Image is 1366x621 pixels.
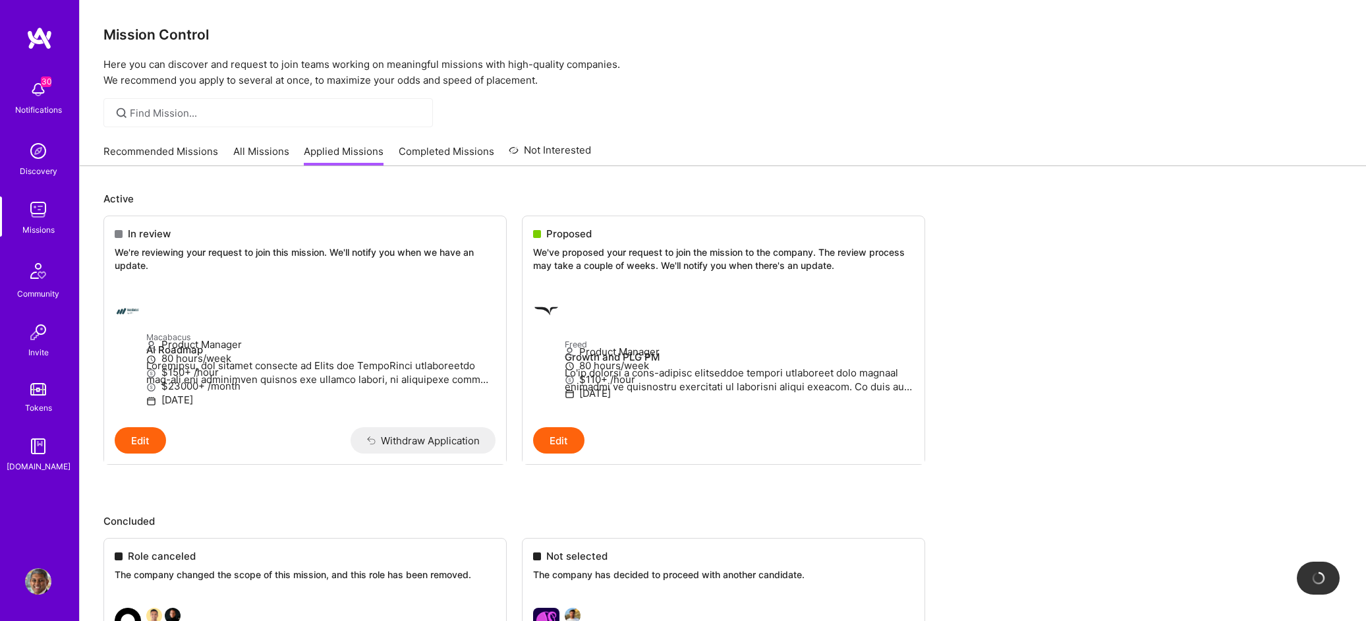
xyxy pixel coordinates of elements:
[565,375,575,385] i: icon MoneyGray
[103,144,218,166] a: Recommended Missions
[146,369,156,378] i: icon MoneyGray
[146,338,496,351] p: Product Manager
[146,341,156,351] i: icon Applicant
[115,246,496,272] p: We're reviewing your request to join this mission. We'll notify you when we have an update.
[565,389,575,399] i: icon Calendar
[1310,570,1326,586] img: loading
[533,298,559,324] img: Freed company logo
[533,246,914,272] p: We've proposed your request to join the mission to the company. The review process may take a cou...
[41,76,51,87] span: 30
[26,26,53,50] img: logo
[103,57,1342,88] p: Here you can discover and request to join teams working on meaningful missions with high-quality ...
[565,345,914,359] p: Product Manager
[115,427,166,454] button: Edit
[565,359,914,372] p: 80 hours/week
[25,76,51,103] img: bell
[28,345,49,359] div: Invite
[523,287,925,427] a: Freed company logoFreedGrowth and PLG PMLo'ip dolorsi a cons-adipisc elitseddoe tempori utlaboree...
[25,568,51,595] img: User Avatar
[146,355,156,365] i: icon Clock
[20,164,57,178] div: Discovery
[17,287,59,301] div: Community
[128,227,171,241] span: In review
[565,347,575,357] i: icon Applicant
[565,372,914,386] p: $110+ /hour
[30,383,46,396] img: tokens
[25,433,51,459] img: guide book
[103,514,1342,528] p: Concluded
[130,106,423,120] input: Find Mission...
[25,319,51,345] img: Invite
[146,382,156,392] i: icon MoneyGray
[22,255,54,287] img: Community
[22,223,55,237] div: Missions
[351,427,496,454] button: Withdraw Application
[103,26,1342,43] h3: Mission Control
[146,393,496,407] p: [DATE]
[25,196,51,223] img: teamwork
[25,401,52,415] div: Tokens
[399,144,494,166] a: Completed Missions
[509,142,591,166] a: Not Interested
[146,351,496,365] p: 80 hours/week
[104,287,506,427] a: Macabacus company logoMacabacusAI RoadmapLoremipsu, dol sitamet consecte ad Elits doe TempoRinci ...
[7,459,71,473] div: [DOMAIN_NAME]
[546,227,592,241] span: Proposed
[146,379,496,393] p: $23000+ /month
[114,105,129,121] i: icon SearchGrey
[25,138,51,164] img: discovery
[103,192,1342,206] p: Active
[233,144,289,166] a: All Missions
[533,427,584,454] button: Edit
[15,103,62,117] div: Notifications
[146,365,496,379] p: $150+ /hour
[115,298,141,324] img: Macabacus company logo
[146,396,156,406] i: icon Calendar
[22,568,55,595] a: User Avatar
[565,361,575,371] i: icon Clock
[304,144,384,166] a: Applied Missions
[565,386,914,400] p: [DATE]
